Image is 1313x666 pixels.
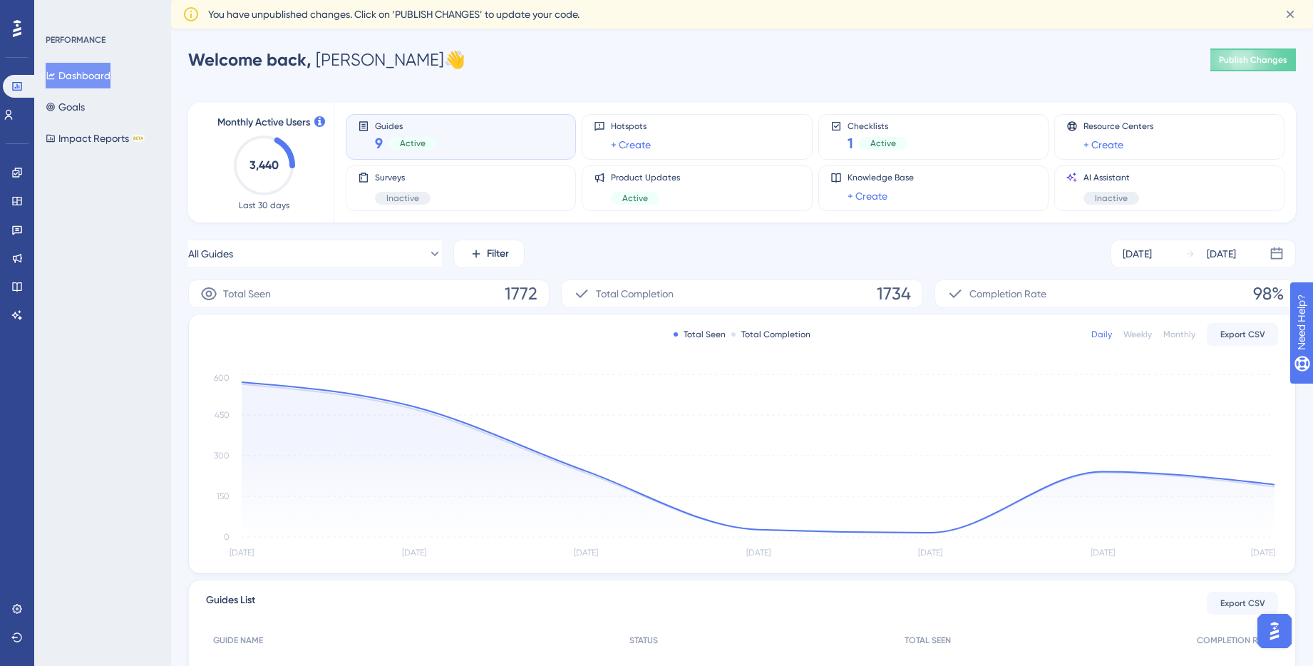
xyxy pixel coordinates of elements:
[848,172,914,183] span: Knowledge Base
[746,548,771,558] tspan: [DATE]
[1083,136,1123,153] a: + Create
[622,193,648,204] span: Active
[230,548,254,558] tspan: [DATE]
[1220,329,1265,340] span: Export CSV
[848,188,887,205] a: + Create
[215,410,230,420] tspan: 450
[453,240,525,268] button: Filter
[1251,548,1275,558] tspan: [DATE]
[34,4,89,21] span: Need Help?
[848,133,853,153] span: 1
[918,548,942,558] tspan: [DATE]
[969,285,1046,302] span: Completion Rate
[400,138,426,149] span: Active
[1123,329,1152,340] div: Weekly
[188,48,465,71] div: [PERSON_NAME] 👋
[375,121,437,130] span: Guides
[1163,329,1195,340] div: Monthly
[206,592,255,615] span: Guides List
[217,491,230,501] tspan: 150
[188,245,233,262] span: All Guides
[1091,548,1115,558] tspan: [DATE]
[375,172,431,183] span: Surveys
[505,282,537,305] span: 1772
[249,158,279,172] text: 3,440
[1207,323,1278,346] button: Export CSV
[905,635,951,646] span: TOTAL SEEN
[611,172,680,183] span: Product Updates
[224,532,230,542] tspan: 0
[46,63,110,88] button: Dashboard
[1207,592,1278,615] button: Export CSV
[877,282,911,305] span: 1734
[596,285,674,302] span: Total Completion
[487,245,509,262] span: Filter
[239,200,289,211] span: Last 30 days
[402,548,426,558] tspan: [DATE]
[375,133,383,153] span: 9
[1207,245,1236,262] div: [DATE]
[1091,329,1112,340] div: Daily
[46,125,145,151] button: Impact ReportsBETA
[1219,54,1287,66] span: Publish Changes
[1095,193,1128,204] span: Inactive
[208,6,580,23] span: You have unpublished changes. Click on ‘PUBLISH CHANGES’ to update your code.
[629,635,658,646] span: STATUS
[223,285,271,302] span: Total Seen
[46,94,85,120] button: Goals
[214,373,230,383] tspan: 600
[731,329,810,340] div: Total Completion
[674,329,726,340] div: Total Seen
[1123,245,1152,262] div: [DATE]
[870,138,896,149] span: Active
[386,193,419,204] span: Inactive
[1253,610,1296,652] iframe: UserGuiding AI Assistant Launcher
[1197,635,1271,646] span: COMPLETION RATE
[214,451,230,461] tspan: 300
[1083,121,1153,132] span: Resource Centers
[1210,48,1296,71] button: Publish Changes
[1220,598,1265,609] span: Export CSV
[611,136,651,153] a: + Create
[188,240,442,268] button: All Guides
[46,34,105,46] div: PERFORMANCE
[217,114,310,131] span: Monthly Active Users
[188,49,311,70] span: Welcome back,
[611,121,651,132] span: Hotspots
[1083,172,1139,183] span: AI Assistant
[132,135,145,142] div: BETA
[574,548,598,558] tspan: [DATE]
[213,635,263,646] span: GUIDE NAME
[1253,282,1284,305] span: 98%
[848,121,907,130] span: Checklists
